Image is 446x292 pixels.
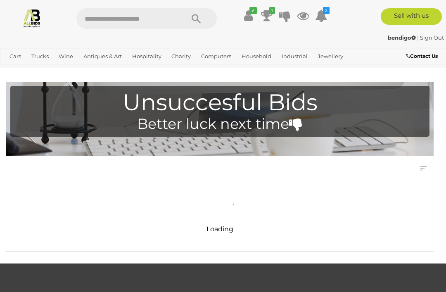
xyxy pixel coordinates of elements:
[388,34,417,41] a: bendigo
[80,50,125,63] a: Antiques & Art
[28,50,52,63] a: Trucks
[198,50,235,63] a: Computers
[32,63,56,77] a: Sports
[206,225,233,233] span: Loading
[269,7,275,14] i: 1
[314,50,346,63] a: Jewellery
[6,63,28,77] a: Office
[168,50,194,63] a: Charity
[59,63,124,77] a: [GEOGRAPHIC_DATA]
[242,8,255,23] a: ✔
[129,50,165,63] a: Hospitality
[417,34,419,41] span: |
[176,8,217,29] button: Search
[6,50,24,63] a: Cars
[406,53,438,59] b: Contact Us
[388,34,416,41] strong: bendigo
[55,50,76,63] a: Wine
[261,8,273,23] a: 1
[22,8,42,28] img: Allbids.com.au
[406,52,440,61] a: Contact Us
[278,50,311,63] a: Industrial
[315,8,327,23] a: 2
[381,8,442,25] a: Sell with us
[14,116,425,132] h4: Better luck next time
[14,90,425,115] h1: Unsuccesful Bids
[238,50,275,63] a: Household
[323,7,330,14] i: 2
[420,34,444,41] a: Sign Out
[249,7,257,14] i: ✔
